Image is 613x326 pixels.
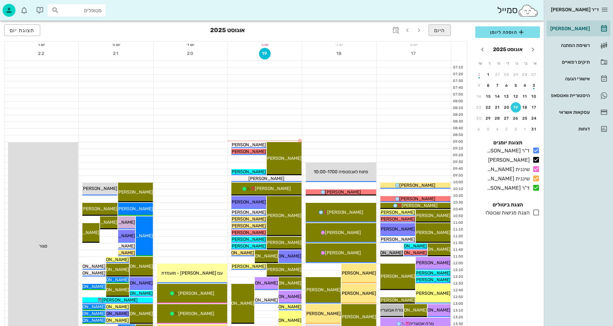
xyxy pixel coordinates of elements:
button: 31 [529,124,539,134]
span: [PERSON_NAME] [248,176,284,181]
span: [PERSON_NAME] [325,230,361,235]
div: שיננית [PERSON_NAME] [484,175,530,183]
span: [PERSON_NAME] [70,318,106,323]
span: [PERSON_NAME] [265,318,302,323]
div: 10:00 [451,180,464,185]
span: [PERSON_NAME] [93,304,129,310]
div: 07:40 [451,85,464,91]
div: 27 [502,116,512,121]
div: 24 [529,116,539,121]
span: [PERSON_NAME] [93,287,129,293]
span: [PERSON_NAME] [340,270,376,276]
div: 09:10 [451,146,464,151]
div: 07:50 [451,92,464,97]
th: ה׳ [494,58,503,69]
button: 16 [474,91,484,102]
span: [PERSON_NAME] [399,196,435,202]
a: דוחות [546,121,610,137]
div: 30 [502,72,512,77]
span: [PERSON_NAME] [391,243,427,249]
button: 20 [502,102,512,113]
div: 08:50 [451,132,464,138]
div: 2 [474,72,484,77]
div: 16 [474,94,484,99]
span: עם [PERSON_NAME] - מועמדת [161,270,223,276]
div: 8 [483,83,494,88]
span: 19 [259,51,270,56]
div: 29 [483,116,494,121]
button: 22 [483,102,494,113]
div: 5 [483,127,494,131]
span: [PERSON_NAME] [230,142,266,148]
div: 5 [511,83,521,88]
div: 20 [502,105,512,110]
div: אישורי הגעה [549,76,590,81]
span: [PERSON_NAME] [242,280,278,286]
span: [PERSON_NAME] [117,189,153,195]
div: 10:10 [451,186,464,192]
span: [PERSON_NAME] [178,291,214,296]
span: [PERSON_NAME] [102,297,138,303]
span: היום [434,27,445,33]
button: 7 [492,80,503,91]
span: [PERSON_NAME] [367,250,403,256]
span: [PERSON_NAME] [325,189,361,195]
div: 10:20 [451,193,464,199]
button: תצוגת יום [4,24,40,36]
div: תיקים רפואיים [549,59,590,65]
span: תצוגת יום [10,27,35,33]
span: [PERSON_NAME] [399,183,435,188]
span: [PERSON_NAME] [305,287,341,293]
button: 21 [492,102,503,113]
span: [PERSON_NAME] [230,243,266,249]
span: הוספה ליומן [480,28,535,36]
div: 11:20 [451,234,464,239]
div: 27 [529,72,539,77]
button: 18 [334,48,345,59]
div: ד"ר [PERSON_NAME] [484,184,530,192]
div: 11:40 [451,247,464,253]
div: 13:00 [451,301,464,307]
button: 25 [520,113,530,123]
button: 27 [529,69,539,80]
div: יום ג׳ [228,41,302,48]
button: 12 [511,91,521,102]
div: דוחות [549,126,590,131]
button: 23 [474,102,484,113]
span: [PERSON_NAME] [117,311,153,316]
div: 4 [520,83,530,88]
div: 07:10 [451,65,464,70]
div: 12:50 [451,294,464,300]
div: 21 [492,105,503,110]
span: [PERSON_NAME] [379,210,415,215]
div: 08:20 [451,112,464,118]
button: 24 [529,113,539,123]
div: יום ד׳ [153,41,228,48]
button: 1 [483,69,494,80]
div: 1 [520,127,530,131]
div: 30 [474,116,484,121]
div: 09:30 [451,159,464,165]
button: 1 [520,124,530,134]
div: 28 [520,72,530,77]
button: 6 [474,124,484,134]
a: אישורי הגעה [546,71,610,86]
button: 29 [511,69,521,80]
span: [PERSON_NAME] [379,237,415,242]
span: [PERSON_NAME] [230,169,266,175]
span: [PERSON_NAME] [93,267,129,272]
div: עסקאות אשראי [549,110,590,115]
div: 29 [511,72,521,77]
th: ד׳ [503,58,512,69]
button: 4 [492,124,503,134]
span: [PERSON_NAME] [379,226,415,232]
div: 12 [511,94,521,99]
div: 11:50 [451,254,464,259]
h3: אוגוסט 2025 [210,24,245,37]
span: [PERSON_NAME] [218,250,254,256]
span: [PERSON_NAME] [242,253,278,259]
span: [PERSON_NAME] [70,284,106,289]
button: 20 [185,48,196,59]
div: שיננית [PERSON_NAME] [484,166,530,173]
button: 2 [511,124,521,134]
